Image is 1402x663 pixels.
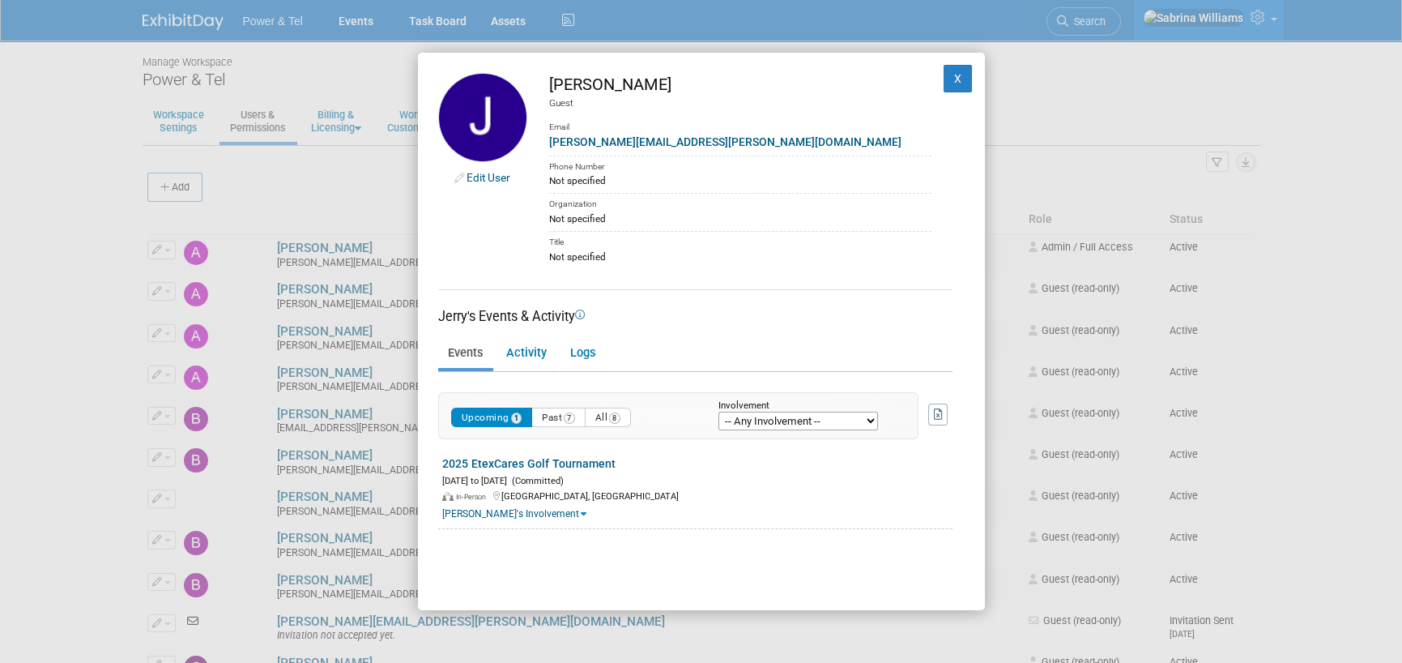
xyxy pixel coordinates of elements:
[564,413,575,424] span: 7
[531,408,586,428] button: Past7
[467,171,510,184] a: Edit User
[549,96,931,110] div: Guest
[944,65,973,92] button: X
[442,457,616,470] a: 2025 EtexCares Golf Tournament
[456,493,491,501] span: In-Person
[549,231,931,250] div: Title
[438,73,527,162] img: Jerry Johnson
[442,508,586,520] a: [PERSON_NAME]'s Involvement
[549,135,901,148] a: [PERSON_NAME][EMAIL_ADDRESS][PERSON_NAME][DOMAIN_NAME]
[549,250,931,264] div: Not specified
[438,340,492,368] a: Events
[718,401,893,412] div: Involvement
[549,156,931,174] div: Phone Number
[511,413,522,424] span: 1
[438,307,952,326] div: Jerry's Events & Activity
[560,340,604,368] a: Logs
[442,488,952,503] div: [GEOGRAPHIC_DATA], [GEOGRAPHIC_DATA]
[609,413,620,424] span: 8
[549,173,931,188] div: Not specified
[507,476,564,486] span: (Committed)
[585,408,631,428] button: All8
[451,408,533,428] button: Upcoming1
[496,340,556,368] a: Activity
[549,212,931,226] div: Not specified
[549,193,931,212] div: Organization
[549,73,931,96] div: [PERSON_NAME]
[442,473,952,488] div: [DATE] to [DATE]
[442,492,454,502] img: In-Person Event
[549,110,931,134] div: Email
